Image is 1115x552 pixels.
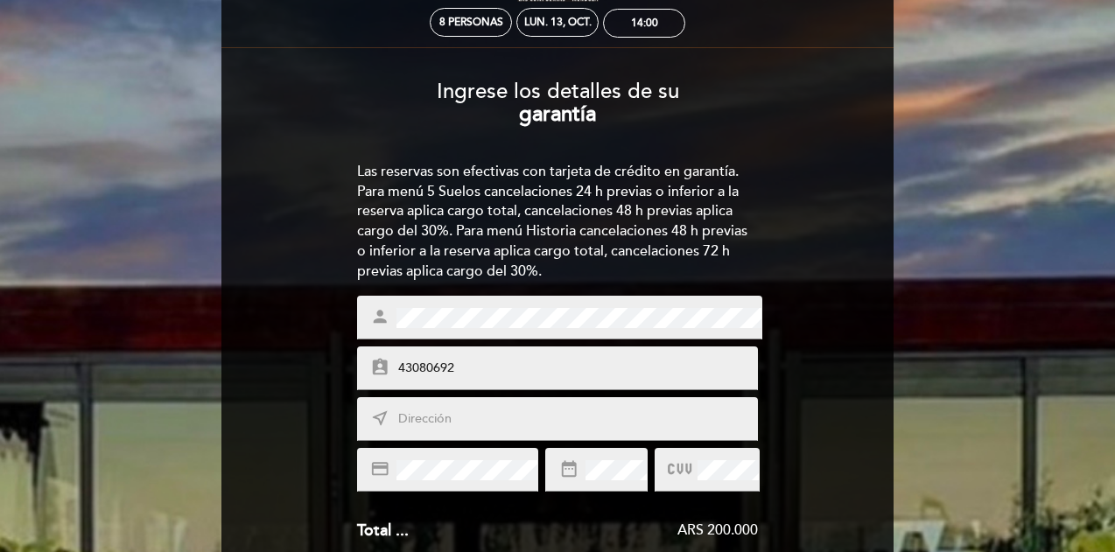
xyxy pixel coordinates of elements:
[409,521,759,541] div: ARS 200.000
[396,359,761,379] input: Documento de identidad o Número de Pasaporte
[439,16,503,29] span: 8 personas
[396,409,761,430] input: Dirección
[559,459,579,479] i: date_range
[357,521,409,540] span: Total ...
[524,16,592,29] div: lun. 13, oct.
[519,101,596,127] b: garantía
[437,79,679,104] span: Ingrese los detalles de su
[370,358,389,377] i: assignment_ind
[370,409,389,428] i: near_me
[631,17,658,30] div: 14:00
[370,307,389,326] i: person
[370,459,389,479] i: credit_card
[357,162,759,282] div: Las reservas son efectivas con tarjeta de crédito en garantía. Para menú 5 Suelos cancelaciones 2...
